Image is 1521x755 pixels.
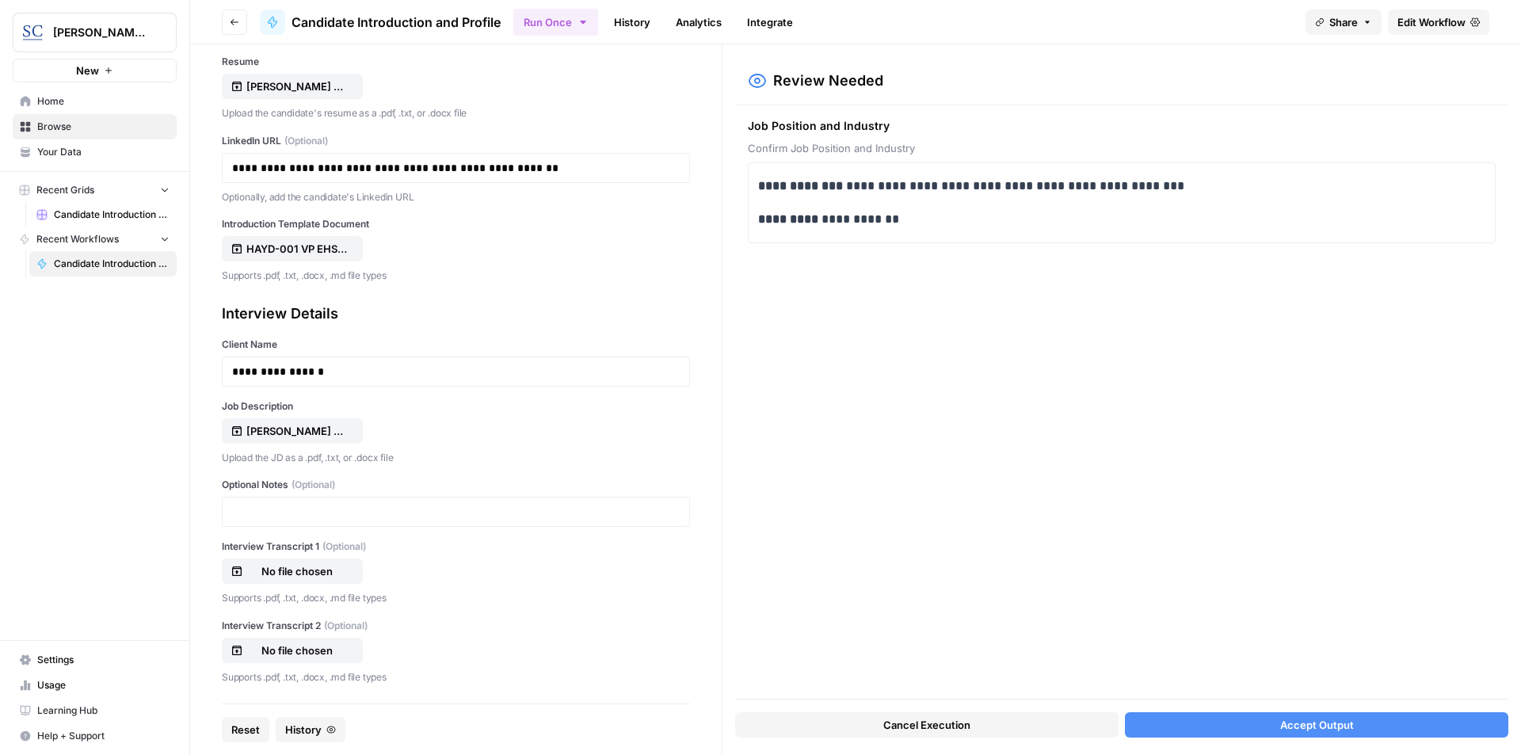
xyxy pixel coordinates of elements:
a: Usage [13,673,177,698]
label: Optional Notes [222,478,690,492]
span: Candidate Introduction and Profile [54,257,170,271]
img: Stanton Chase Nashville Logo [18,18,47,47]
label: Interview Transcript 1 [222,540,690,554]
span: (Optional) [324,619,368,633]
span: (Optional) [292,478,335,492]
label: Resume [222,55,690,69]
label: Interview Transcript 2 [222,619,690,633]
a: Edit Workflow [1388,10,1489,35]
span: Recent Grids [36,183,94,197]
span: Usage [37,678,170,692]
p: Supports .pdf, .txt, .docx, .md file types [222,268,690,284]
div: Interview Details [222,303,690,325]
span: Accept Output [1280,717,1354,733]
button: Accept Output [1125,712,1508,738]
span: New [76,63,99,78]
p: Supports .pdf, .txt, .docx, .md file types [222,669,690,685]
label: Job Description [222,399,690,414]
button: Share [1306,10,1382,35]
button: Recent Workflows [13,227,177,251]
span: History [285,722,322,738]
label: Introduction Template Document [222,217,690,231]
span: Help + Support [37,729,170,743]
span: Share [1329,14,1358,30]
span: Your Data [37,145,170,159]
span: Recent Workflows [36,232,119,246]
span: Home [37,94,170,109]
a: Integrate [738,10,802,35]
button: [PERSON_NAME] EHS Recruitment Profile.pdf [222,418,363,444]
a: Your Data [13,139,177,165]
a: Home [13,89,177,114]
p: No file chosen [246,563,348,579]
p: [PERSON_NAME] EHS Recruitment Profile.pdf [246,423,348,439]
h2: Review Needed [773,70,883,92]
p: No file chosen [246,643,348,658]
span: Reset [231,722,260,738]
button: [PERSON_NAME] Resume.pdf [222,74,363,99]
span: (Optional) [322,540,366,554]
button: New [13,59,177,82]
a: Learning Hub [13,698,177,723]
a: Candidate Introduction and Profile [29,251,177,276]
a: Candidate Introduction Download Sheet [29,202,177,227]
span: (Optional) [284,134,328,148]
button: No file chosen [222,638,363,663]
a: Analytics [666,10,731,35]
label: Client Name [222,337,690,352]
span: Cancel Execution [883,717,970,733]
button: History [276,717,345,742]
button: No file chosen [222,559,363,584]
a: History [604,10,660,35]
p: HAYD-001 VP EHS Candidate Introduction Template.docx [246,241,348,257]
button: Workspace: Stanton Chase Nashville [13,13,177,52]
a: Candidate Introduction and Profile [260,10,501,35]
span: Browse [37,120,170,134]
label: LinkedIn URL [222,134,690,148]
button: Run Once [513,9,598,36]
button: HAYD-001 VP EHS Candidate Introduction Template.docx [222,236,363,261]
a: Browse [13,114,177,139]
button: Reset [222,717,269,742]
span: Confirm Job Position and Industry [748,140,1496,156]
p: [PERSON_NAME] Resume.pdf [246,78,348,94]
p: Supports .pdf, .txt, .docx, .md file types [222,590,690,606]
span: Settings [37,653,170,667]
p: Optionally, add the candidate's Linkedin URL [222,189,690,205]
button: Help + Support [13,723,177,749]
p: Upload the candidate's resume as a .pdf, .txt, or .docx file [222,105,690,121]
span: Job Position and Industry [748,118,1496,134]
span: Learning Hub [37,704,170,718]
p: Upload the JD as a .pdf, .txt, or .docx file [222,450,690,466]
button: Cancel Execution [735,712,1119,738]
a: Settings [13,647,177,673]
span: [PERSON_NAME] [GEOGRAPHIC_DATA] [53,25,149,40]
span: Candidate Introduction and Profile [292,13,501,32]
span: Edit Workflow [1397,14,1466,30]
span: Candidate Introduction Download Sheet [54,208,170,222]
button: Recent Grids [13,178,177,202]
